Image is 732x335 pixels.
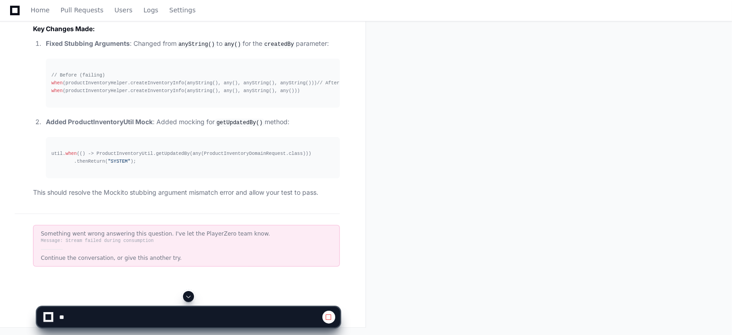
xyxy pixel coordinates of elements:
span: Logs [144,7,158,13]
span: when [51,80,63,86]
span: when [51,88,63,93]
code: getUpdatedBy() [215,119,265,127]
span: Pull Requests [61,7,103,13]
span: Users [115,7,133,13]
span: // Before (failing) [51,72,105,78]
p: : Added mocking for method: [46,117,340,128]
span: Home [31,7,50,13]
span: // After (working) [317,80,368,86]
h2: Key Changes Made: [33,24,340,33]
p: : Changed from to for the parameter: [46,38,340,49]
span: Settings [169,7,195,13]
strong: Fixed Stubbing Arguments [46,39,130,47]
div: Message: Stream failed during consumption [41,237,332,245]
span: when [66,151,77,156]
div: Continue the conversation, or give this another try. [41,254,332,262]
span: "SYSTEM" [108,159,130,164]
p: This should resolve the Mockito stubbing argument mismatch error and allow your test to pass. [33,187,340,198]
div: Something went wrong answering this question. I've let the PlayerZero team know. [41,230,332,237]
div: (productInventoryHelper.createInventoryInfo(anyString(), any(), anyString(), anyString())) (produ... [51,71,334,95]
code: anyString() [177,40,216,49]
code: any() [222,40,243,49]
div: util. (() -> ProductInventoryUtil.getUpdatedBy(any(ProductInventoryDomainRequest.class))) .thenRe... [51,150,334,165]
code: createdBy [262,40,296,49]
strong: Added ProductInventoryUtil Mock [46,118,153,126]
